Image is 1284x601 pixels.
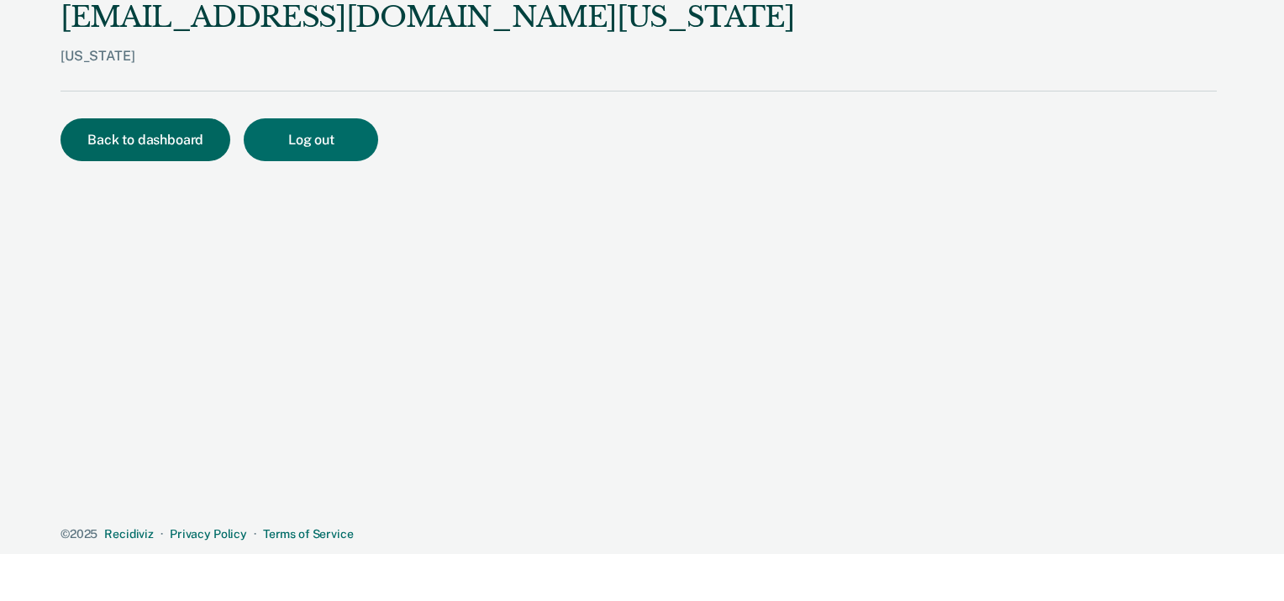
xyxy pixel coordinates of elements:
a: Back to dashboard [61,133,244,147]
span: © 2025 [61,527,97,541]
a: Privacy Policy [170,527,247,541]
a: Terms of Service [263,527,354,541]
button: Log out [244,118,378,161]
div: · · [61,527,1217,541]
div: [US_STATE] [61,48,794,91]
button: Back to dashboard [61,118,230,161]
a: Recidiviz [104,527,154,541]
